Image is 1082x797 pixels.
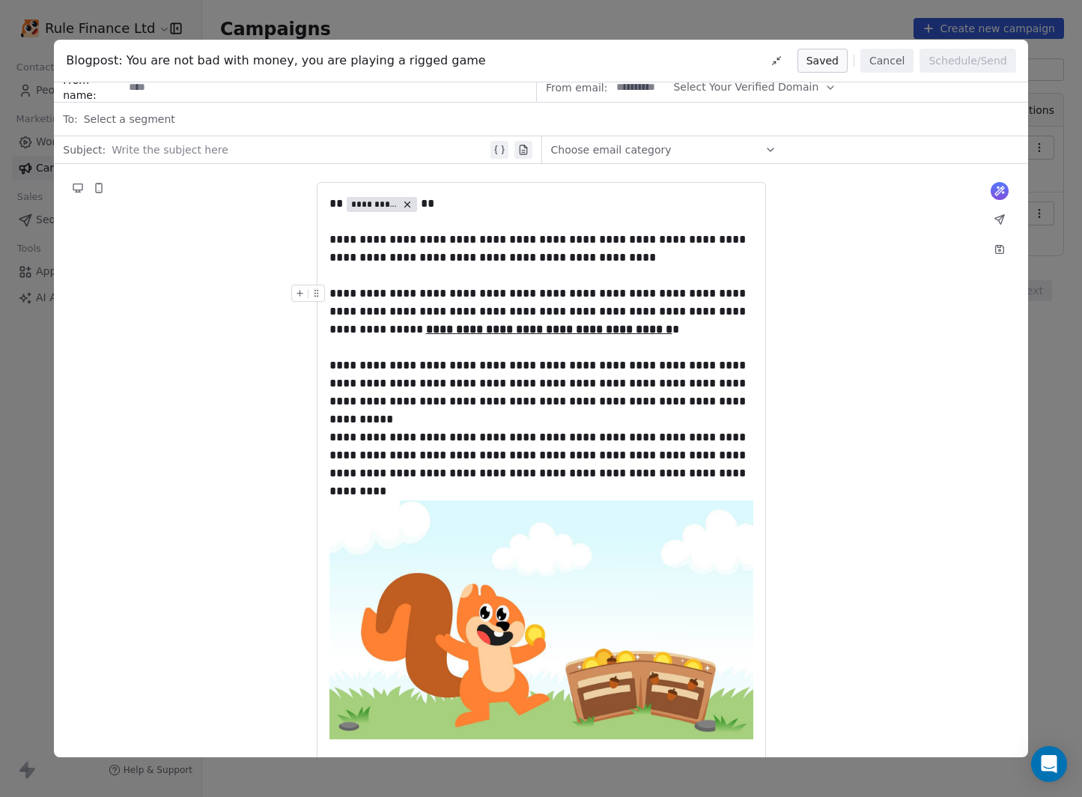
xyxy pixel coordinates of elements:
[551,142,672,157] span: Choose email category
[66,52,485,70] span: Blogpost: You are not bad with money, you are playing a rigged game
[860,49,914,73] button: Cancel
[797,49,848,73] button: Saved
[673,79,818,95] span: Select Your Verified Domain
[63,112,77,127] span: To:
[63,73,123,103] span: From name:
[63,142,106,162] span: Subject:
[546,80,607,95] span: From email:
[84,112,175,127] span: Select a segment
[1031,746,1067,782] div: Open Intercom Messenger
[920,49,1015,73] button: Schedule/Send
